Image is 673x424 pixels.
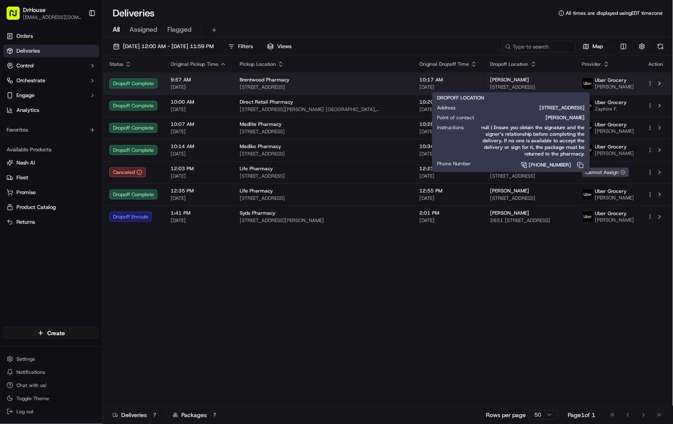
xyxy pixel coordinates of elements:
button: Refresh [655,41,666,52]
span: Uber Grocery [595,144,627,150]
span: Map [593,43,604,50]
span: [DATE] [171,173,227,179]
span: Notifications [16,369,45,375]
img: uber-new-logo.jpeg [583,78,593,89]
span: [DATE] [73,150,90,156]
span: [STREET_ADDRESS] [240,173,406,179]
span: • [68,150,71,156]
a: 💻API Documentation [66,181,135,195]
span: 12:35 PM [171,188,227,194]
span: Syds Pharmacy [240,210,275,216]
span: 10:00 AM [171,99,227,105]
button: Log out [3,406,99,417]
span: Original Dropoff Time [419,61,469,67]
span: All times are displayed using EDT timezone [566,10,663,16]
img: 1736555255976-a54dd68f-1ca7-489b-9aae-adbdc363a1c4 [16,150,23,157]
span: Log out [16,408,33,415]
span: Filters [238,43,253,50]
span: 12:23 PM [419,165,477,172]
span: [STREET_ADDRESS] [469,104,585,111]
span: [DATE] [419,151,477,157]
span: Life Pharmacy [240,165,273,172]
span: [DATE] [171,195,227,202]
span: Pickup Location [240,61,276,67]
button: Views [264,41,295,52]
div: Available Products [3,143,99,156]
button: Canceled [109,167,146,177]
span: null | Ensure you obtain the signature and the signer’s relationship before completing the delive... [477,124,585,157]
button: Filters [224,41,257,52]
span: Returns [16,218,35,226]
button: Create [3,327,99,340]
span: Deliveries [16,47,40,55]
span: [DATE] [73,127,90,134]
div: 📗 [8,185,15,191]
span: Analytics [16,107,39,114]
span: Engage [16,92,35,99]
span: Product Catalog [16,204,56,211]
a: Product Catalog [7,204,96,211]
span: [PERSON_NAME] [595,128,634,134]
a: [PHONE_NUMBER] [484,160,585,169]
span: Phone Number [437,160,471,167]
span: Dropoff Location [490,61,529,67]
div: Deliveries [113,411,159,419]
span: [DATE] [171,128,227,135]
button: Product Catalog [3,201,99,214]
button: [DATE] 12:00 AM - [DATE] 11:59 PM [109,41,217,52]
button: Engage [3,89,99,102]
span: Orchestrate [16,77,45,84]
span: [STREET_ADDRESS][PERSON_NAME] [240,217,406,224]
span: [PERSON_NAME] [490,188,530,194]
span: [DATE] [419,217,477,224]
span: Pylon [82,204,99,210]
div: Cannot Assign [582,167,629,177]
span: Control [16,62,34,70]
a: 📗Knowledge Base [5,181,66,195]
span: [DATE] [419,128,477,135]
button: Notifications [3,366,99,378]
button: See all [127,105,150,115]
span: [PERSON_NAME] [595,83,634,90]
span: [PERSON_NAME] [25,127,67,134]
span: 9:57 AM [171,76,227,83]
div: Packages [173,411,219,419]
span: Chat with us! [16,382,46,389]
input: Got a question? Start typing here... [21,53,148,62]
a: Promise [7,189,96,196]
span: API Documentation [78,184,132,192]
button: [EMAIL_ADDRESS][DOMAIN_NAME] [23,14,82,21]
span: [DATE] [171,217,227,224]
span: 12:55 PM [419,188,477,194]
span: [STREET_ADDRESS] [490,84,569,90]
span: Mediko Pharmacy [240,143,281,150]
img: Al Pacheco [8,120,21,133]
div: 💻 [69,185,76,191]
span: [PERSON_NAME] [25,150,67,156]
span: Nash AI [16,159,35,167]
span: [PERSON_NAME] [595,195,634,201]
span: Flagged [167,25,192,35]
img: 1724597045416-56b7ee45-8013-43a0-a6f9-03cb97ddad50 [17,79,32,93]
span: 12:03 PM [171,165,227,172]
button: Promise [3,186,99,199]
a: Deliveries [3,44,99,58]
span: [PHONE_NUMBER] [529,162,571,168]
div: Page 1 of 1 [568,411,596,419]
input: Type to search [502,41,576,52]
button: Chat with us! [3,380,99,391]
div: Action [648,61,665,67]
span: Uber Grocery [595,210,627,217]
span: [STREET_ADDRESS] [240,195,406,202]
span: All [113,25,120,35]
button: Control [3,59,99,72]
h1: Deliveries [113,7,155,20]
a: Fleet [7,174,96,181]
span: 2:01 PM [419,210,477,216]
span: [PERSON_NAME] [490,210,530,216]
span: Status [109,61,123,67]
div: We're available if you need us! [37,87,113,93]
button: DrHouse [23,6,46,14]
button: Settings [3,353,99,365]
